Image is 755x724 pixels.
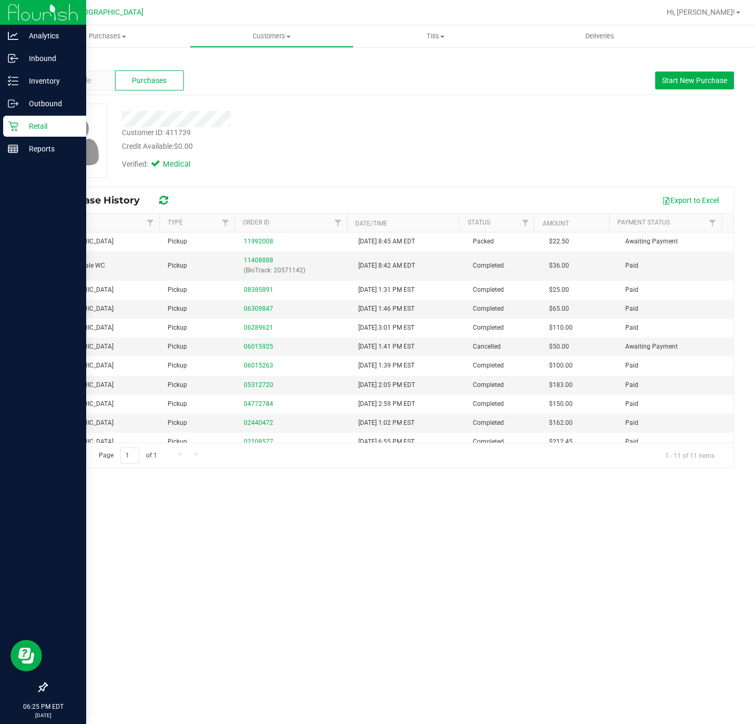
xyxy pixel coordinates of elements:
[122,141,458,152] div: Credit Available:
[662,76,727,85] span: Start New Purchase
[549,304,569,314] span: $65.00
[120,447,139,464] input: 1
[55,195,150,206] span: Purchase History
[174,142,193,150] span: $0.00
[244,257,273,264] a: 11408888
[625,323,638,333] span: Paid
[625,261,638,271] span: Paid
[625,342,678,352] span: Awaiting Payment
[8,53,18,64] inline-svg: Inbound
[244,362,273,369] a: 06015263
[358,361,415,371] span: [DATE] 1:39 PM EST
[549,399,573,409] span: $150.00
[625,237,678,247] span: Awaiting Payment
[244,381,273,389] a: 05312720
[473,418,504,428] span: Completed
[122,159,205,170] div: Verified:
[243,219,270,226] a: Order ID
[358,304,415,314] span: [DATE] 1:46 PM EST
[518,25,682,47] a: Deliveries
[549,380,573,390] span: $183.00
[8,76,18,86] inline-svg: Inventory
[18,97,81,110] p: Outbound
[625,399,638,409] span: Paid
[168,437,187,447] span: Pickup
[473,380,504,390] span: Completed
[549,418,573,428] span: $162.00
[168,323,187,333] span: Pickup
[168,418,187,428] span: Pickup
[625,380,638,390] span: Paid
[71,8,143,17] span: [GEOGRAPHIC_DATA]
[8,98,18,109] inline-svg: Outbound
[244,305,273,312] a: 06309847
[168,237,187,247] span: Pickup
[473,361,504,371] span: Completed
[358,380,415,390] span: [DATE] 2:05 PM EDT
[122,127,191,138] div: Customer ID: 411739
[5,711,81,719] p: [DATE]
[244,286,273,293] a: 08385891
[168,219,183,226] a: Type
[549,323,573,333] span: $110.00
[168,304,187,314] span: Pickup
[354,32,518,41] span: Tills
[549,285,569,295] span: $25.00
[473,323,504,333] span: Completed
[168,361,187,371] span: Pickup
[543,220,569,227] a: Amount
[358,261,415,271] span: [DATE] 8:42 AM EDT
[704,214,721,232] a: Filter
[625,285,638,295] span: Paid
[354,25,518,47] a: Tills
[516,214,534,232] a: Filter
[358,399,415,409] span: [DATE] 2:59 PM EDT
[90,447,166,464] span: Page of 1
[549,237,569,247] span: $22.50
[25,25,190,47] a: Purchases
[358,437,415,447] span: [DATE] 6:55 PM EST
[244,400,273,407] a: 04772784
[25,32,190,41] span: Purchases
[625,304,638,314] span: Paid
[8,121,18,131] inline-svg: Retail
[549,437,573,447] span: $212.45
[168,342,187,352] span: Pickup
[168,380,187,390] span: Pickup
[190,25,354,47] a: Customers
[358,323,415,333] span: [DATE] 3:01 PM EST
[168,261,187,271] span: Pickup
[625,361,638,371] span: Paid
[473,399,504,409] span: Completed
[355,220,387,227] a: Date/Time
[329,214,347,232] a: Filter
[244,419,273,426] a: 02440472
[8,30,18,41] inline-svg: Analytics
[244,438,273,445] a: 02108577
[244,343,273,350] a: 06015925
[473,237,494,247] span: Packed
[625,437,638,447] span: Paid
[473,342,501,352] span: Cancelled
[244,266,346,276] p: (BioTrack: 20571142)
[358,342,415,352] span: [DATE] 1:41 PM EST
[5,702,81,711] p: 06:25 PM EDT
[549,261,569,271] span: $36.00
[163,159,205,170] span: Medical
[358,237,415,247] span: [DATE] 8:45 AM EDT
[571,32,628,41] span: Deliveries
[667,8,735,16] span: Hi, [PERSON_NAME]!
[549,342,569,352] span: $50.00
[473,304,504,314] span: Completed
[18,29,81,42] p: Analytics
[8,144,18,154] inline-svg: Reports
[11,640,42,671] iframe: Resource center
[358,285,415,295] span: [DATE] 1:31 PM EST
[617,219,670,226] a: Payment Status
[217,214,234,232] a: Filter
[473,285,504,295] span: Completed
[18,52,81,65] p: Inbound
[18,120,81,132] p: Retail
[473,261,504,271] span: Completed
[142,214,159,232] a: Filter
